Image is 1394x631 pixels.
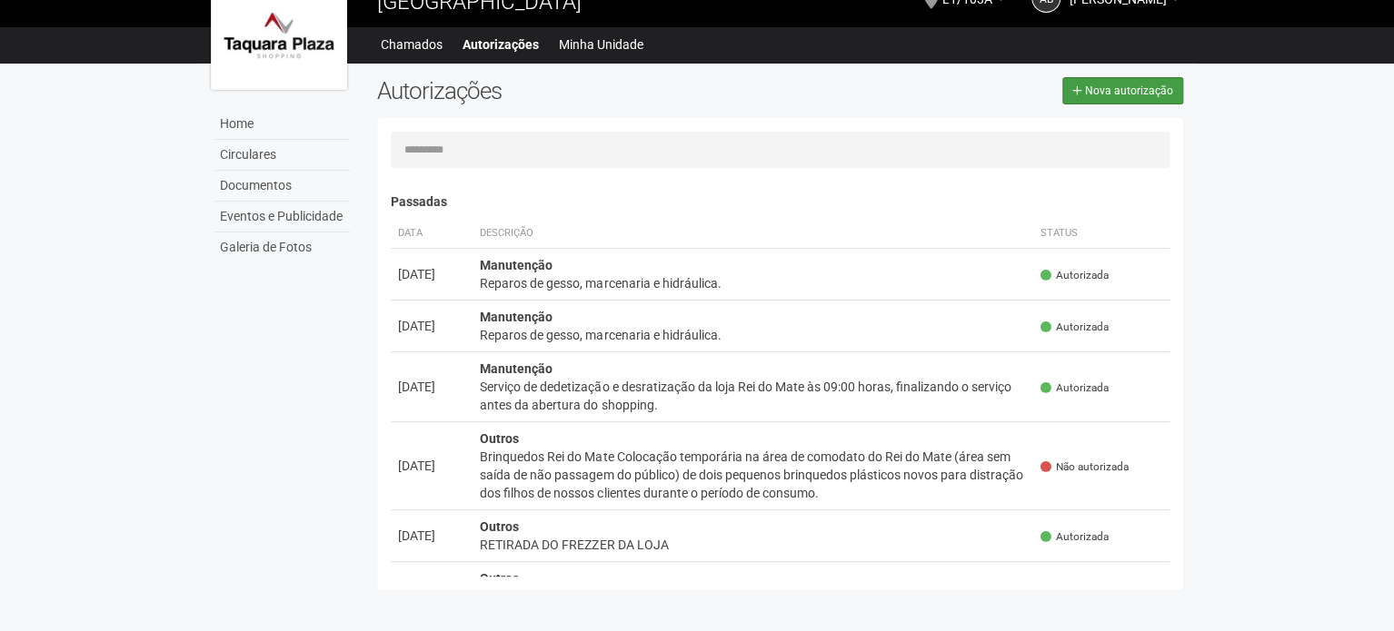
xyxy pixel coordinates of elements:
[398,457,465,475] div: [DATE]
[1041,380,1109,396] span: Autorizada
[480,519,519,534] strong: Outros
[480,258,553,272] strong: Manutenção
[377,77,766,104] h2: Autorizações
[480,378,1026,414] div: Serviço de dedetização e desratização da loja Rei do Mate às 09:00 horas, finalizando o serviço a...
[398,317,465,335] div: [DATE]
[1041,268,1109,283] span: Autorizada
[398,527,465,545] div: [DATE]
[215,202,350,232] a: Eventos e Publicidade
[480,326,1026,344] div: Reparos de gesso, marcenaria e hidráulica.
[215,109,350,140] a: Home
[559,32,643,57] a: Minha Unidade
[480,571,519,586] strong: Outros
[1041,459,1129,475] span: Não autorizada
[473,219,1033,249] th: Descrição
[480,274,1026,292] div: Reparos de gesso, marcenaria e hidráulica.
[215,171,350,202] a: Documentos
[480,361,553,376] strong: Manutenção
[381,32,443,57] a: Chamados
[398,265,465,283] div: [DATE]
[480,536,1026,554] div: RETIRADA DO FREZZER DA LOJA
[391,195,1170,209] h4: Passadas
[480,448,1026,502] div: Brinquedos Rei do Mate Colocação temporária na área de comodato do Rei do Mate (área sem saída de...
[480,310,553,324] strong: Manutenção
[391,219,473,249] th: Data
[215,232,350,262] a: Galeria de Fotos
[463,32,539,57] a: Autorizações
[1041,320,1109,335] span: Autorizada
[398,378,465,396] div: [DATE]
[480,431,519,446] strong: Outros
[1041,529,1109,545] span: Autorizada
[215,140,350,171] a: Circulares
[1062,77,1183,104] a: Nova autorização
[1033,219,1170,249] th: Status
[1085,84,1173,97] span: Nova autorização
